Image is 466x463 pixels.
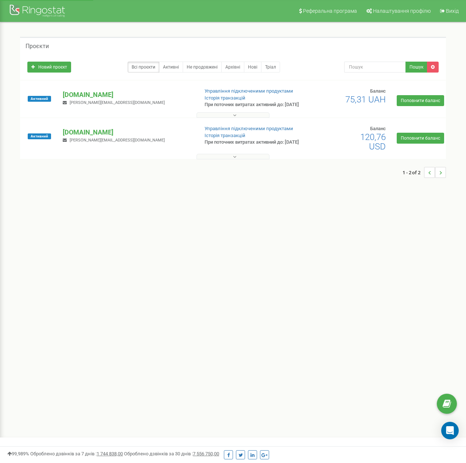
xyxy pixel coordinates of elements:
[183,62,222,73] a: Не продовжені
[205,88,293,94] a: Управління підключеними продуктами
[205,139,299,146] p: При поточних витратах активний до: [DATE]
[70,138,165,143] span: [PERSON_NAME][EMAIL_ADDRESS][DOMAIN_NAME]
[221,62,244,73] a: Архівні
[344,62,406,73] input: Пошук
[26,43,49,50] h5: Проєкти
[27,62,71,73] a: Новий проєкт
[397,133,444,144] a: Поповнити баланс
[370,88,386,94] span: Баланс
[370,126,386,131] span: Баланс
[205,101,299,108] p: При поточних витратах активний до: [DATE]
[205,133,245,138] a: Історія транзакцій
[446,8,459,14] span: Вихід
[441,422,459,439] div: Open Intercom Messenger
[403,160,446,185] nav: ...
[244,62,261,73] a: Нові
[303,8,357,14] span: Реферальна програма
[63,90,193,100] p: [DOMAIN_NAME]
[159,62,183,73] a: Активні
[373,8,431,14] span: Налаштування профілю
[28,133,51,139] span: Активний
[128,62,159,73] a: Всі проєкти
[405,62,427,73] button: Пошук
[28,96,51,102] span: Активний
[70,100,165,105] span: [PERSON_NAME][EMAIL_ADDRESS][DOMAIN_NAME]
[403,167,424,178] span: 1 - 2 of 2
[397,95,444,106] a: Поповнити баланс
[345,94,386,105] span: 75,31 UAH
[205,126,293,131] a: Управління підключеними продуктами
[63,128,193,137] p: [DOMAIN_NAME]
[360,132,386,152] span: 120,76 USD
[261,62,280,73] a: Тріал
[205,95,245,101] a: Історія транзакцій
